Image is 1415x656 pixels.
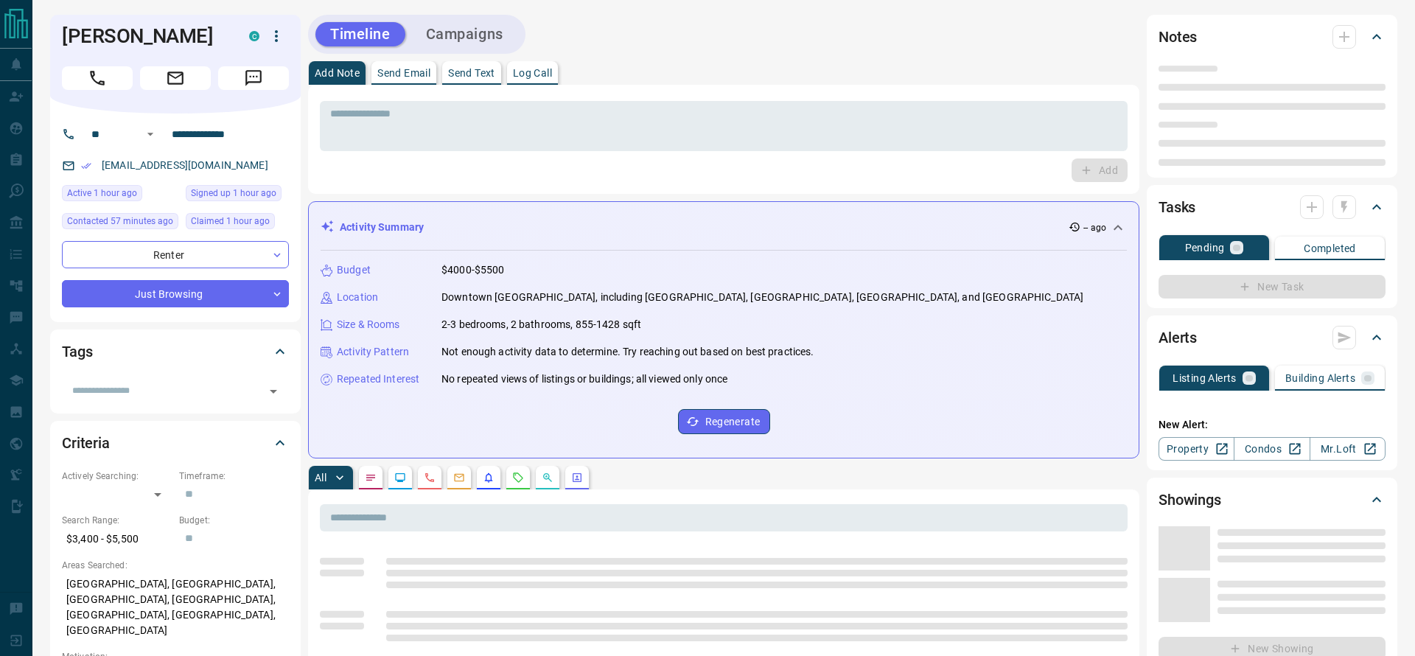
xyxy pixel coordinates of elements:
[1159,488,1221,512] h2: Showings
[179,470,289,483] p: Timeframe:
[1159,189,1386,225] div: Tasks
[186,185,289,206] div: Fri Sep 12 2025
[1234,437,1310,461] a: Condos
[678,409,770,434] button: Regenerate
[337,262,371,278] p: Budget
[1173,373,1237,383] p: Listing Alerts
[62,425,289,461] div: Criteria
[448,68,495,78] p: Send Text
[62,572,289,643] p: [GEOGRAPHIC_DATA], [GEOGRAPHIC_DATA], [GEOGRAPHIC_DATA], [GEOGRAPHIC_DATA], [GEOGRAPHIC_DATA], [G...
[1285,373,1355,383] p: Building Alerts
[1083,221,1106,234] p: -- ago
[321,214,1127,241] div: Activity Summary-- ago
[337,344,409,360] p: Activity Pattern
[191,186,276,200] span: Signed up 1 hour ago
[542,472,553,484] svg: Opportunities
[513,68,552,78] p: Log Call
[315,68,360,78] p: Add Note
[249,31,259,41] div: condos.ca
[102,159,268,171] a: [EMAIL_ADDRESS][DOMAIN_NAME]
[1310,437,1386,461] a: Mr.Loft
[1159,25,1197,49] h2: Notes
[441,317,641,332] p: 2-3 bedrooms, 2 bathrooms, 855-1428 sqft
[315,472,326,483] p: All
[62,514,172,527] p: Search Range:
[424,472,436,484] svg: Calls
[337,371,419,387] p: Repeated Interest
[67,214,173,228] span: Contacted 57 minutes ago
[571,472,583,484] svg: Agent Actions
[62,280,289,307] div: Just Browsing
[315,22,405,46] button: Timeline
[441,371,727,387] p: No repeated views of listings or buildings; all viewed only once
[62,213,178,234] div: Fri Sep 12 2025
[1159,19,1386,55] div: Notes
[1159,437,1234,461] a: Property
[62,340,92,363] h2: Tags
[62,431,110,455] h2: Criteria
[140,66,211,90] span: Email
[218,66,289,90] span: Message
[186,213,289,234] div: Fri Sep 12 2025
[62,470,172,483] p: Actively Searching:
[62,334,289,369] div: Tags
[62,527,172,551] p: $3,400 - $5,500
[1159,326,1197,349] h2: Alerts
[1159,417,1386,433] p: New Alert:
[62,559,289,572] p: Areas Searched:
[263,381,284,402] button: Open
[1304,243,1356,254] p: Completed
[62,24,227,48] h1: [PERSON_NAME]
[1185,242,1225,253] p: Pending
[394,472,406,484] svg: Lead Browsing Activity
[441,262,504,278] p: $4000-$5500
[1159,320,1386,355] div: Alerts
[441,344,814,360] p: Not enough activity data to determine. Try reaching out based on best practices.
[67,186,137,200] span: Active 1 hour ago
[337,317,400,332] p: Size & Rooms
[377,68,430,78] p: Send Email
[453,472,465,484] svg: Emails
[1159,195,1195,219] h2: Tasks
[365,472,377,484] svg: Notes
[1159,482,1386,517] div: Showings
[411,22,518,46] button: Campaigns
[512,472,524,484] svg: Requests
[340,220,424,235] p: Activity Summary
[441,290,1083,305] p: Downtown [GEOGRAPHIC_DATA], including [GEOGRAPHIC_DATA], [GEOGRAPHIC_DATA], [GEOGRAPHIC_DATA], an...
[141,125,159,143] button: Open
[337,290,378,305] p: Location
[81,161,91,171] svg: Email Verified
[62,185,178,206] div: Fri Sep 12 2025
[62,241,289,268] div: Renter
[179,514,289,527] p: Budget:
[483,472,495,484] svg: Listing Alerts
[191,214,270,228] span: Claimed 1 hour ago
[62,66,133,90] span: Call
